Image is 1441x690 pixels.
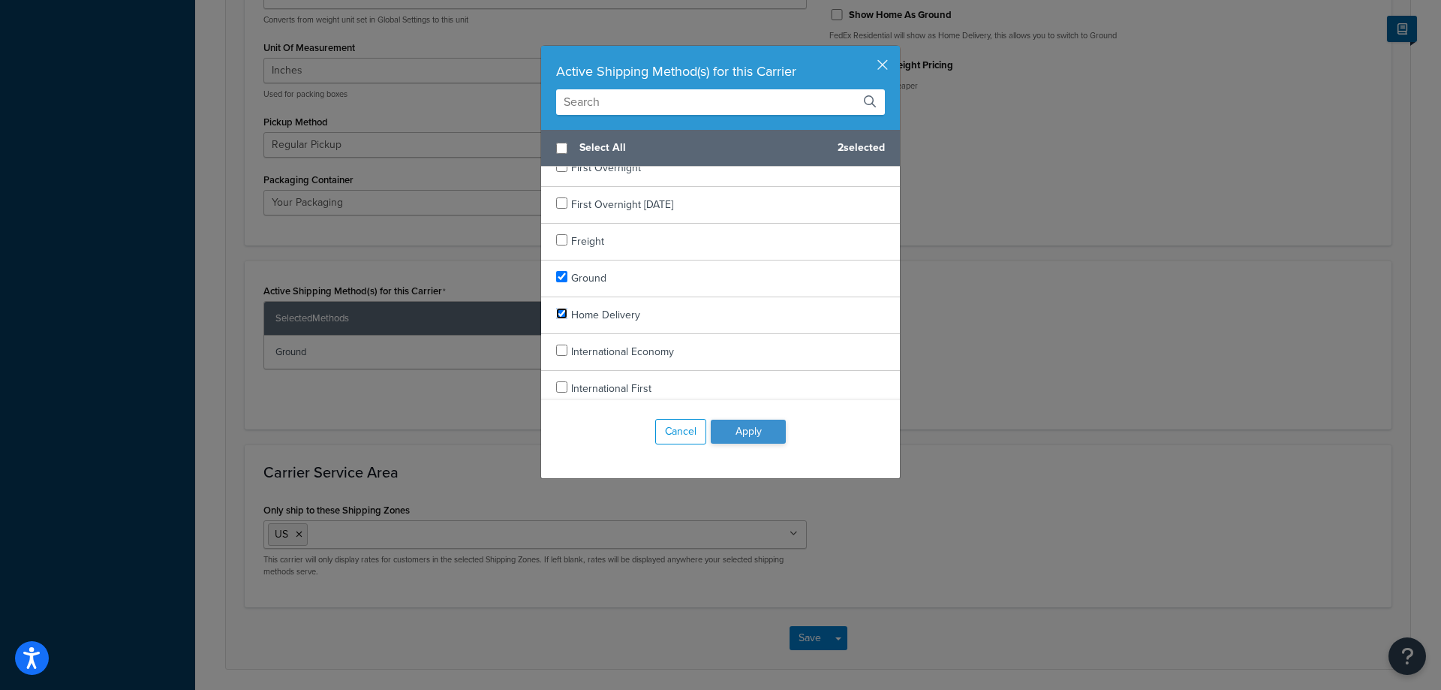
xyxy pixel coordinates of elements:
[556,61,885,82] div: Active Shipping Method(s) for this Carrier
[579,137,826,158] span: Select All
[556,89,885,115] input: Search
[711,420,786,444] button: Apply
[571,234,604,249] span: Freight
[655,419,706,444] button: Cancel
[571,344,674,360] span: International Economy
[571,270,606,286] span: Ground
[571,197,673,212] span: First Overnight [DATE]
[571,160,641,176] span: First Overnight
[541,130,900,167] div: 2 selected
[571,381,651,396] span: International First
[571,307,640,323] span: Home Delivery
